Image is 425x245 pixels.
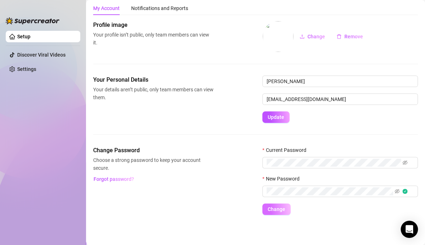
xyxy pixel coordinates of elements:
span: Forgot password? [94,176,134,182]
input: Current Password [267,159,401,167]
button: Update [262,111,290,123]
span: Your details aren’t public, only team members can view them. [93,86,214,101]
input: Enter name [262,76,418,87]
input: Enter new email [262,93,418,105]
span: eye-invisible [402,160,407,165]
span: Remove [344,34,363,39]
input: New Password [267,187,393,195]
button: Change [294,31,331,42]
div: Open Intercom Messenger [401,221,418,238]
button: Remove [331,31,369,42]
label: Current Password [262,146,311,154]
span: Change Password [93,146,214,155]
img: profilePics%2FV1S2YLPfwUelk1xGumztHZaSYfa2.jpeg [263,21,293,52]
span: Choose a strong password to keep your account secure. [93,156,214,172]
span: Your Personal Details [93,76,214,84]
div: My Account [93,4,120,12]
span: Profile image [93,21,214,29]
img: logo-BBDzfeDw.svg [6,17,59,24]
span: upload [300,34,305,39]
button: Forgot password? [93,173,134,185]
span: Update [268,114,284,120]
button: Change [262,203,291,215]
span: Change [307,34,325,39]
label: New Password [262,175,304,183]
span: eye-invisible [395,189,400,194]
span: delete [336,34,342,39]
a: Discover Viral Videos [17,52,66,58]
span: Change [268,206,285,212]
a: Settings [17,66,36,72]
div: Notifications and Reports [131,4,188,12]
span: Your profile isn’t public, only team members can view it. [93,31,214,47]
a: Setup [17,34,30,39]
